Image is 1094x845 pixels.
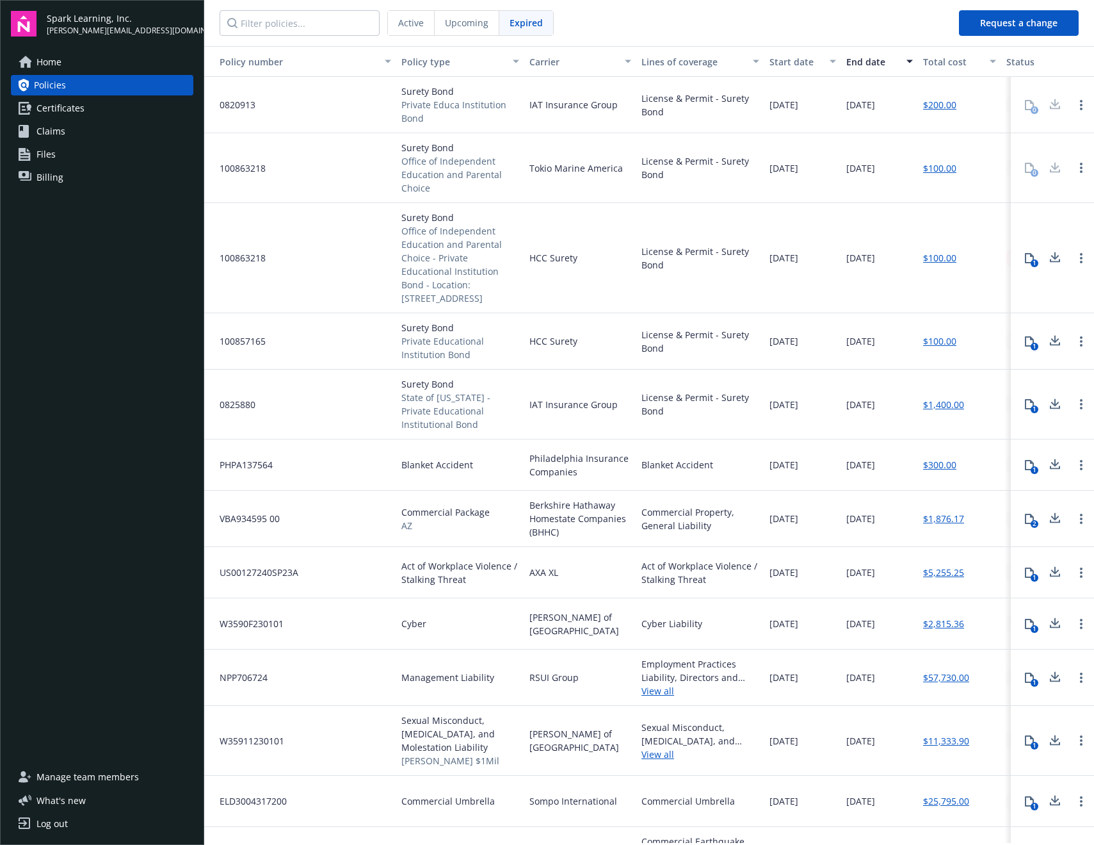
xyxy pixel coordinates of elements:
span: Office of Independent Education and Parental Choice - Private Educational Institution Bond - Loca... [401,224,519,305]
span: HCC Surety [529,334,577,348]
button: 2 [1017,506,1042,532]
a: View all [641,684,759,698]
span: Philadelphia Insurance Companies [529,452,631,479]
button: End date [841,46,918,77]
div: 1 [1031,343,1038,350]
span: [DATE] [769,794,798,808]
span: Billing [36,167,63,188]
span: [DATE] [846,458,875,472]
span: Surety Bond [401,377,519,391]
span: [DATE] [769,251,798,265]
span: Surety Bond [401,85,519,98]
span: [DATE] [846,794,875,808]
button: Request a change [959,10,1079,36]
div: 1 [1031,574,1038,582]
button: Carrier [524,46,636,77]
div: Blanket Accident [641,458,713,472]
span: Blanket Accident [401,458,473,472]
a: Open options [1074,670,1089,685]
div: Status [1006,55,1092,69]
a: View all [641,748,759,761]
span: Commercial Umbrella [401,794,495,808]
span: AXA XL [529,566,558,579]
div: Carrier [529,55,617,69]
span: [DATE] [769,734,798,748]
span: [DATE] [769,566,798,579]
div: 2 [1031,520,1038,528]
div: 1 [1031,466,1038,474]
span: [PERSON_NAME] of [GEOGRAPHIC_DATA] [529,611,631,637]
a: Open options [1074,397,1089,412]
div: Lines of coverage [641,55,745,69]
div: 1 [1031,742,1038,750]
span: [DATE] [846,98,875,111]
a: Billing [11,167,193,188]
div: 1 [1031,679,1038,687]
span: [DATE] [846,734,875,748]
span: W35911230101 [209,734,284,748]
span: [DATE] [769,98,798,111]
div: Toggle SortBy [209,55,377,69]
span: [DATE] [769,334,798,348]
span: Surety Bond [401,211,519,224]
span: PHPA137564 [209,458,273,472]
a: Open options [1074,97,1089,113]
a: Open options [1074,794,1089,809]
span: Manage team members [36,767,139,787]
a: $100.00 [923,161,956,175]
span: HCC Surety [529,251,577,265]
span: AZ [401,519,490,532]
button: Lines of coverage [636,46,764,77]
a: $2,815.36 [923,617,964,630]
a: $25,795.00 [923,794,969,808]
div: License & Permit - Surety Bond [641,328,759,355]
span: 100863218 [209,161,266,175]
div: Act of Workplace Violence / Stalking Threat [641,559,759,586]
a: Open options [1074,733,1089,748]
span: Surety Bond [401,141,519,154]
span: Berkshire Hathaway Homestate Companies (BHHC) [529,498,631,539]
span: Certificates [36,98,84,119]
a: Open options [1074,457,1089,473]
button: Start date [764,46,841,77]
button: 1 [1017,665,1042,691]
div: License & Permit - Surety Bond [641,245,759,272]
button: 1 [1017,789,1042,814]
button: 1 [1017,611,1042,637]
a: $300.00 [923,458,956,472]
span: 100863218 [209,251,266,265]
a: $100.00 [923,334,956,348]
span: VBA934595 00 [209,512,280,525]
a: $57,730.00 [923,671,969,684]
span: IAT Insurance Group [529,98,618,111]
div: Policy type [401,55,505,69]
span: [DATE] [846,334,875,348]
span: Sexual Misconduct, [MEDICAL_DATA], and Molestation Liability [401,714,519,754]
div: 1 [1031,625,1038,633]
span: Spark Learning, Inc. [47,12,193,25]
span: W3590F230101 [209,617,284,630]
span: 0825880 [209,398,255,411]
span: Policies [34,75,66,95]
a: Home [11,52,193,72]
span: [DATE] [846,617,875,630]
span: Act of Workplace Violence / Stalking Threat [401,559,519,586]
button: 1 [1017,329,1042,354]
a: Policies [11,75,193,95]
span: Expired [510,16,543,29]
div: End date [846,55,899,69]
span: [DATE] [769,398,798,411]
a: Open options [1074,565,1089,580]
div: Total cost [923,55,982,69]
span: US00127240SP23A [209,566,298,579]
div: Policy number [209,55,377,69]
span: What ' s new [36,794,86,807]
span: ELD3004317200 [209,794,287,808]
span: Commercial Package [401,505,490,519]
div: Employment Practices Liability, Directors and Officers [641,657,759,684]
div: Log out [36,814,68,834]
span: [DATE] [846,251,875,265]
a: Open options [1074,511,1089,527]
span: [DATE] [769,617,798,630]
span: Surety Bond [401,321,519,334]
